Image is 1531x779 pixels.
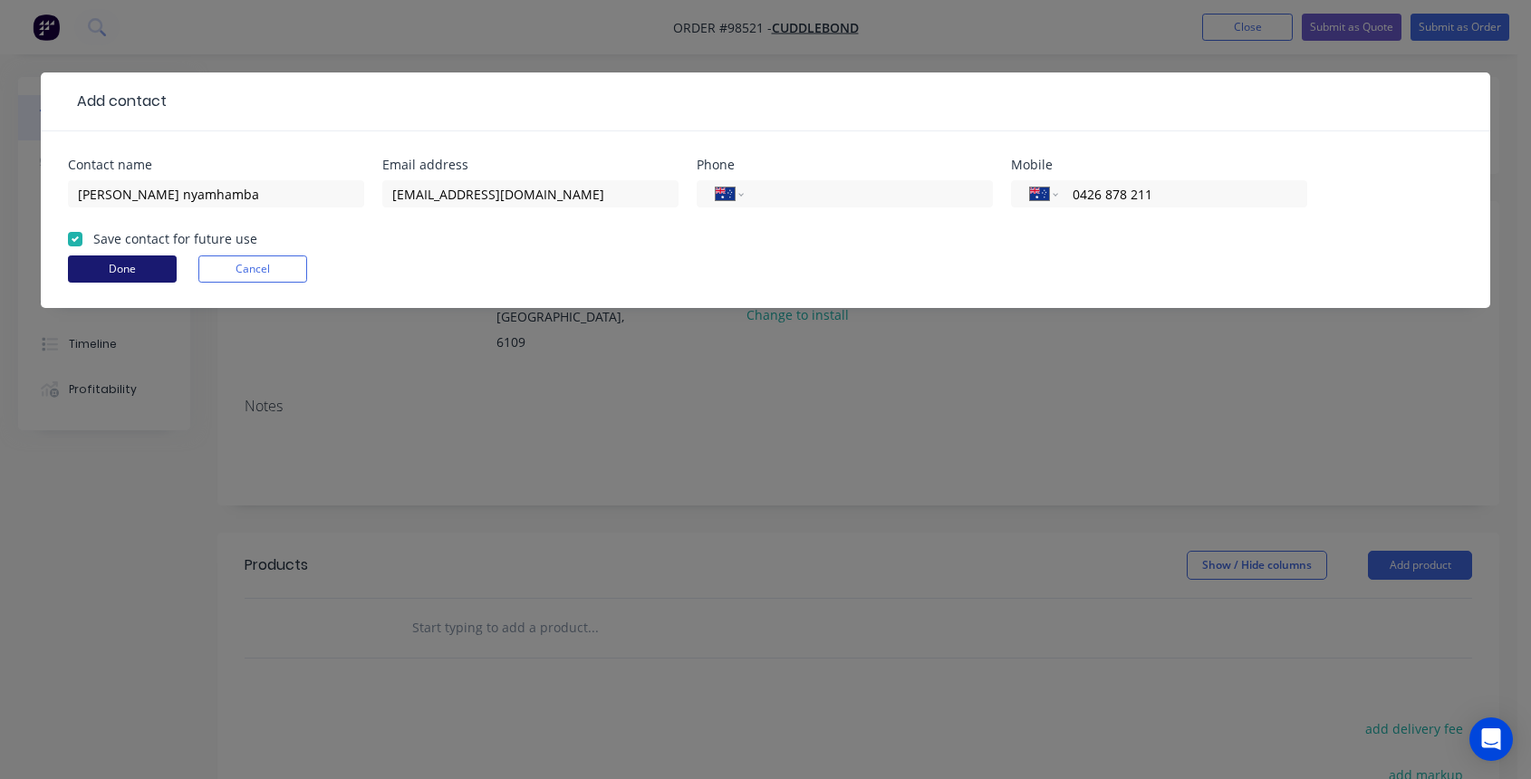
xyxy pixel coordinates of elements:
div: Mobile [1011,159,1307,171]
div: Open Intercom Messenger [1469,717,1513,761]
div: Phone [697,159,993,171]
div: Contact name [68,159,364,171]
button: Cancel [198,255,307,283]
div: Add contact [68,91,167,112]
button: Done [68,255,177,283]
div: Email address [382,159,679,171]
label: Save contact for future use [93,229,257,248]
